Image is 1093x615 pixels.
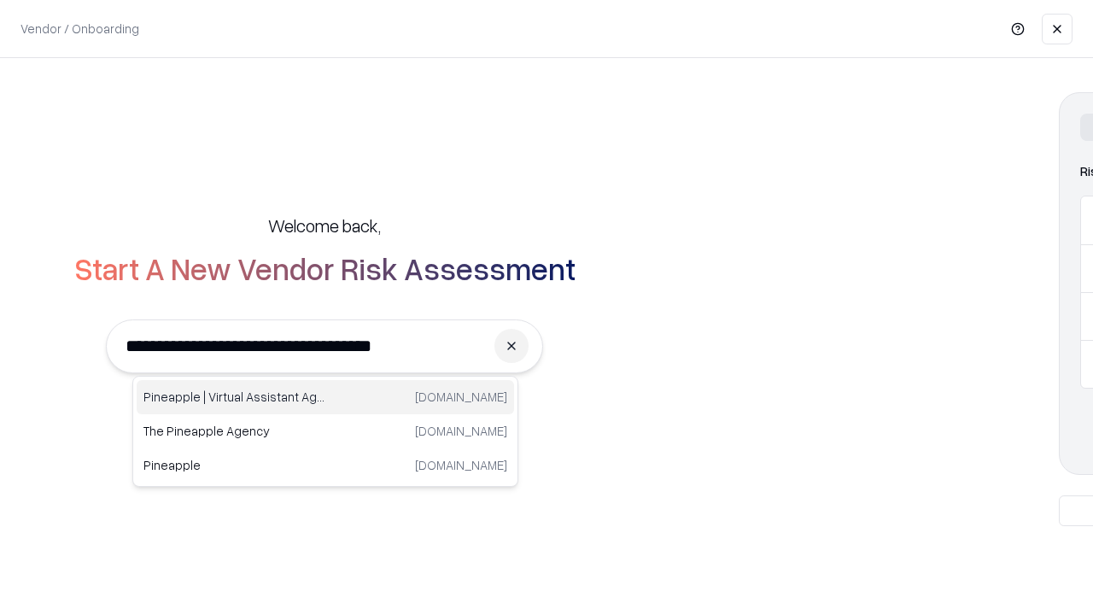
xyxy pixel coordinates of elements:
[143,422,325,440] p: The Pineapple Agency
[415,456,507,474] p: [DOMAIN_NAME]
[74,251,576,285] h2: Start A New Vendor Risk Assessment
[143,388,325,406] p: Pineapple | Virtual Assistant Agency
[143,456,325,474] p: Pineapple
[132,376,518,487] div: Suggestions
[415,388,507,406] p: [DOMAIN_NAME]
[268,214,381,237] h5: Welcome back,
[415,422,507,440] p: [DOMAIN_NAME]
[20,20,139,38] p: Vendor / Onboarding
